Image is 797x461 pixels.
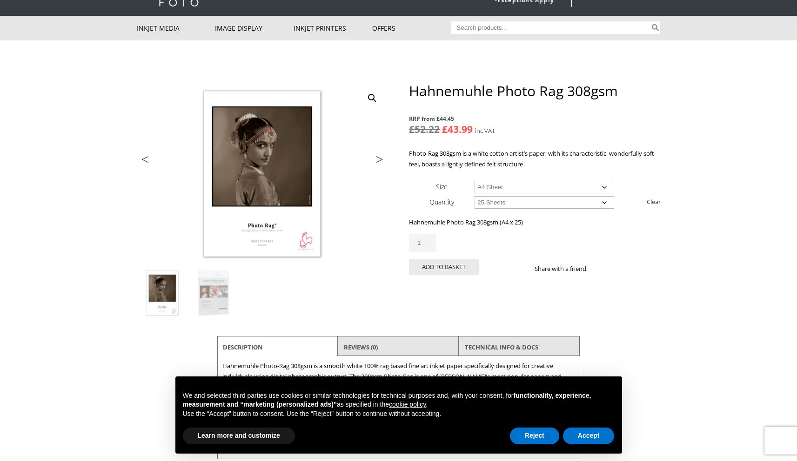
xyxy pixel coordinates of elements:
[215,16,294,40] a: Image Display
[183,428,295,444] button: Learn more and customize
[344,339,378,356] a: Reviews (0)
[409,113,660,124] span: RRP from £44.45
[409,217,660,228] p: Hahnemuhle Photo Rag 308gsm (A4 x 25)
[223,339,263,356] a: Description
[442,123,448,136] span: £
[650,21,661,34] button: Search
[609,265,616,272] img: twitter sharing button
[597,265,605,272] img: facebook sharing button
[364,90,381,106] a: View full-screen image gallery
[294,16,372,40] a: Inkjet Printers
[168,369,630,461] div: Notice
[465,339,538,356] a: TECHNICAL INFO & DOCS
[409,234,436,252] input: Product quantity
[409,123,440,136] bdi: 52.22
[137,16,215,40] a: Inkjet Media
[188,268,239,318] img: Hahnemuhle Photo Rag 308gsm - Image 2
[620,265,627,272] img: email sharing button
[222,361,575,393] p: Hahnemuhle Photo-Rag 308gsm is a smooth white 100% rag based fine art inkjet paper specifically d...
[451,21,650,34] input: Search products…
[436,182,448,191] label: Size
[647,194,661,209] a: Clear options
[442,123,473,136] bdi: 43.99
[183,391,615,409] p: We and selected third parties use cookies or similar technologies for technical purposes and, wit...
[510,428,559,444] button: Reject
[409,259,479,275] button: Add to basket
[409,148,660,170] p: Photo-Rag 308gsm is a white cotton artist’s paper, with its characteristic, wonderfully soft feel...
[183,392,591,408] strong: functionality, experience, measurement and “marketing (personalized ads)”
[137,268,188,318] img: Hahnemuhle Photo Rag 308gsm
[389,401,426,408] a: cookie policy
[409,123,415,136] span: £
[563,428,615,444] button: Accept
[372,16,451,40] a: Offers
[183,409,615,419] p: Use the “Accept” button to consent. Use the “Reject” button to continue without accepting.
[429,198,454,206] label: Quantity
[409,82,660,99] h1: Hahnemuhle Photo Rag 308gsm
[535,263,597,274] p: Share with a friend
